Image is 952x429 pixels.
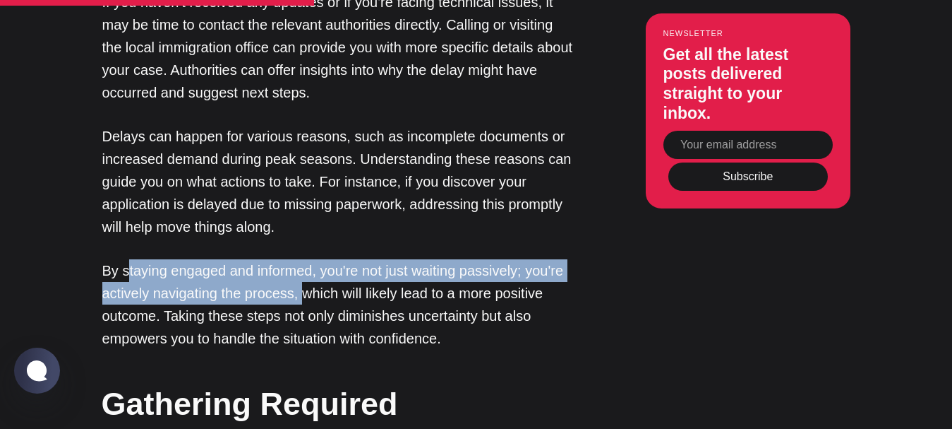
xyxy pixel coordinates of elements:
p: Delays can happen for various reasons, such as incomplete documents or increased demand during pe... [102,125,575,238]
p: By staying engaged and informed, you're not just waiting passively; you're actively navigating th... [102,259,575,350]
input: Your email address [663,131,833,159]
button: Subscribe [668,162,828,190]
small: Newsletter [663,28,833,37]
h3: Get all the latest posts delivered straight to your inbox. [663,45,833,122]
